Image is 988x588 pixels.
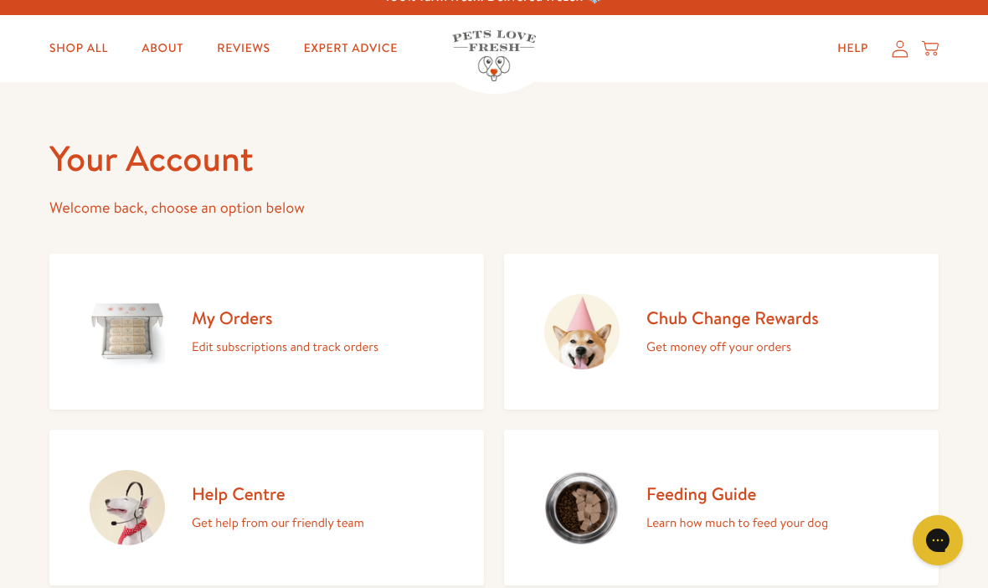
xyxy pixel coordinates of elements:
a: Chub Change Rewards Get money off your orders [504,254,939,410]
p: Get money off your orders [646,336,819,358]
a: Shop All [36,32,121,65]
a: Help Centre Get help from our friendly team [49,430,484,585]
h2: Help Centre [192,482,364,505]
a: Feeding Guide Learn how much to feed your dog [504,430,939,585]
h2: Chub Change Rewards [646,307,819,329]
p: Get help from our friendly team [192,512,364,534]
a: Reviews [203,32,283,65]
a: My Orders Edit subscriptions and track orders [49,254,484,410]
h2: Feeding Guide [646,482,828,505]
img: Pets Love Fresh [452,30,536,81]
p: Welcome back, choose an option below [49,195,939,221]
h1: Your Account [49,136,939,182]
p: Learn how much to feed your dog [646,512,828,534]
a: Help [824,32,882,65]
a: Expert Advice [291,32,411,65]
h2: My Orders [192,307,378,329]
a: About [128,32,197,65]
iframe: Gorgias live chat messenger [904,509,971,571]
p: Edit subscriptions and track orders [192,336,378,358]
